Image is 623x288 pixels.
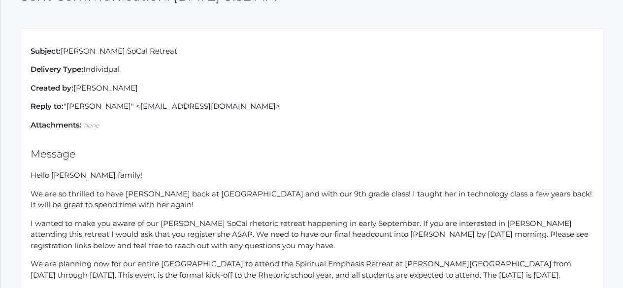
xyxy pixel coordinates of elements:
[31,64,593,75] p: Individual
[31,46,593,57] p: [PERSON_NAME] SoCal Retreat
[31,148,593,160] h2: Message
[31,258,593,281] p: We are planning now for our entire [GEOGRAPHIC_DATA] to attend the Spiritual Emphasis Retreat at ...
[31,64,83,74] strong: Delivery Type:
[84,122,99,129] em: none
[31,170,593,181] p: Hello [PERSON_NAME] family!
[31,83,73,93] strong: Created by:
[31,218,593,252] p: I wanted to make you aware of our [PERSON_NAME] SoCal rhetoric retreat happening in early Septemb...
[31,101,64,111] strong: Reply to:
[31,83,593,94] p: [PERSON_NAME]
[31,189,593,211] p: We are so thrilled to have [PERSON_NAME] back at [GEOGRAPHIC_DATA] and with our 9th grade class! ...
[31,120,82,129] strong: Attachments:
[31,101,593,112] p: "[PERSON_NAME]" <[EMAIL_ADDRESS][DOMAIN_NAME]>
[31,46,61,56] strong: Subject:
